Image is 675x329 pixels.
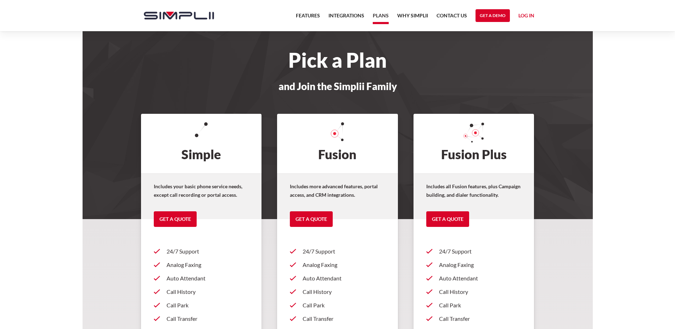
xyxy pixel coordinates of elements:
a: Call Park [154,299,249,312]
p: 24/7 Support [303,247,385,256]
p: Auto Attendant [439,274,522,283]
h2: Fusion Plus [414,114,534,173]
a: Plans [373,11,389,24]
p: Analog Faxing [439,261,522,269]
h2: Fusion [277,114,398,173]
p: Call History [439,288,522,296]
a: Auto Attendant [290,272,385,285]
a: Analog Faxing [290,258,385,272]
p: 24/7 Support [167,247,249,256]
p: Auto Attendant [167,274,249,283]
a: 24/7 Support [154,245,249,258]
h2: Simple [141,114,262,173]
img: Simplii [144,12,214,19]
a: Features [296,11,320,24]
a: Get a Demo [476,9,510,22]
p: Call Park [439,301,522,310]
a: Analog Faxing [154,258,249,272]
a: Get a Quote [154,211,197,227]
p: Auto Attendant [303,274,385,283]
a: Call Park [426,299,522,312]
strong: Includes more advanced features, portal access, and CRM integrations. [290,183,378,198]
a: Integrations [328,11,364,24]
a: Contact US [437,11,467,24]
a: Call Transfer [426,312,522,325]
a: Log in [518,11,534,22]
a: Auto Attendant [154,272,249,285]
p: Includes your basic phone service needs, except call recording or portal access. [154,182,249,199]
a: Analog Faxing [426,258,522,272]
p: Call Park [167,301,249,310]
p: 24/7 Support [439,247,522,256]
p: Call History [167,288,249,296]
p: Analog Faxing [303,261,385,269]
a: 24/7 Support [290,245,385,258]
p: Call Transfer [439,314,522,323]
a: Call History [426,285,522,299]
a: Call Park [290,299,385,312]
p: Call History [303,288,385,296]
p: Analog Faxing [167,261,249,269]
strong: Includes all Fusion features, plus Campaign building, and dialer functionality. [426,183,521,198]
p: Call Transfer [167,314,249,323]
a: Get a Quote [290,211,333,227]
a: Why Simplii [397,11,428,24]
p: Call Park [303,301,385,310]
a: Auto Attendant [426,272,522,285]
h3: and Join the Simplii Family [137,81,539,91]
a: Call Transfer [154,312,249,325]
a: Call History [290,285,385,299]
a: Call History [154,285,249,299]
a: Get a Quote [426,211,469,227]
a: Call Transfer [290,312,385,325]
p: Call Transfer [303,314,385,323]
h1: Pick a Plan [137,52,539,68]
a: 24/7 Support [426,245,522,258]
